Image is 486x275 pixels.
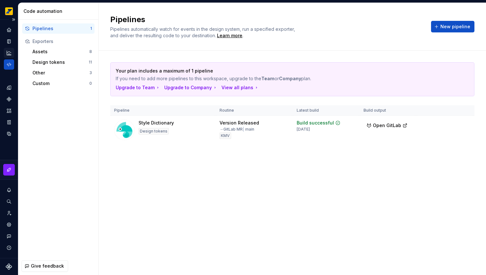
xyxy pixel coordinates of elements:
[89,49,92,54] div: 8
[32,38,92,45] div: Exporters
[4,82,14,93] a: Design tokens
[30,78,94,89] button: Custom0
[30,68,94,78] button: Other3
[297,120,334,126] div: Build successful
[216,33,243,38] span: .
[220,120,259,126] div: Version Released
[4,219,14,230] a: Settings
[434,118,456,130] button: Run
[4,36,14,47] a: Documentation
[4,185,14,195] button: Notifications
[116,75,424,82] p: If you need to add more pipelines to this workspace, upgrade to the or plan.
[220,127,254,132] div: → GitLab MR main
[221,84,259,91] button: View all plans
[4,208,14,218] a: Invite team
[32,25,90,32] div: Pipelines
[30,47,94,57] button: Assets8
[110,26,296,38] span: Pipelines automatically watch for events in the design system, run a specified exporter, and deli...
[4,25,14,35] a: Home
[297,127,310,132] div: [DATE]
[4,129,14,139] a: Data sources
[23,8,96,14] div: Code automation
[5,7,13,15] img: e8093afa-4b23-4413-bf51-00cde92dbd3f.png
[90,26,92,31] div: 1
[440,23,470,30] span: New pipeline
[360,105,416,116] th: Build output
[4,117,14,127] a: Storybook stories
[32,80,89,87] div: Custom
[6,263,12,270] svg: Supernova Logo
[110,105,216,116] th: Pipeline
[261,76,274,81] strong: Team
[444,121,452,127] span: Run
[220,133,231,139] div: KMV
[22,23,94,34] button: Pipelines1
[364,120,410,131] button: Open GitLab
[4,59,14,70] a: Code automation
[89,70,92,75] div: 3
[293,105,360,116] th: Latest build
[89,81,92,86] div: 0
[32,59,89,65] div: Design tokens
[4,106,14,116] a: Assets
[9,15,18,24] button: Expand sidebar
[139,128,169,134] div: Design tokens
[216,105,293,116] th: Routine
[31,263,64,269] span: Give feedback
[373,122,401,129] span: Open GitLab
[243,127,244,132] span: |
[32,70,89,76] div: Other
[116,68,424,74] p: Your plan includes a maximum of 1 pipeline
[116,84,160,91] button: Upgrade to Team
[110,14,423,25] h2: Pipelines
[4,94,14,104] a: Components
[431,21,474,32] button: New pipeline
[139,120,174,126] div: Style Dictionary
[164,84,218,91] button: Upgrade to Company
[4,231,14,241] button: Contact support
[30,57,94,67] button: Design tokens11
[279,76,301,81] strong: Company
[89,60,92,65] div: 11
[217,32,242,39] a: Learn more
[32,48,89,55] div: Assets
[4,48,14,58] a: Analytics
[4,196,14,207] button: Search ⌘K
[364,124,410,129] a: Open GitLab
[22,260,68,272] button: Give feedback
